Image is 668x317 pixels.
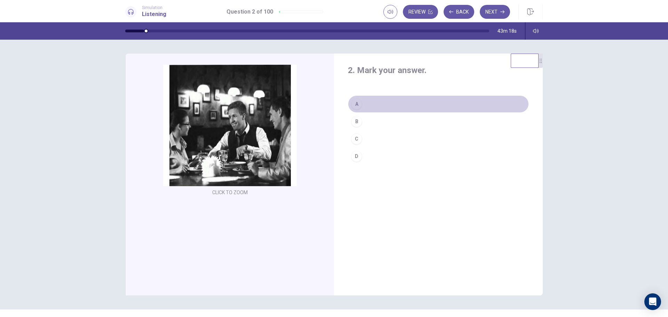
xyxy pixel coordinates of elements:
span: 43m 18s [498,28,517,34]
button: Review [403,5,438,19]
div: A [351,98,362,110]
span: Simulation [142,5,166,10]
button: Back [444,5,474,19]
button: B [348,113,529,130]
h4: 2. Mark your answer. [348,65,529,76]
div: B [351,116,362,127]
h1: Question 2 of 100 [226,8,273,16]
button: C [348,130,529,148]
button: A [348,95,529,113]
h1: Listening [142,10,166,18]
button: Next [480,5,510,19]
button: D [348,148,529,165]
div: Open Intercom Messenger [644,293,661,310]
div: C [351,133,362,144]
div: D [351,151,362,162]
